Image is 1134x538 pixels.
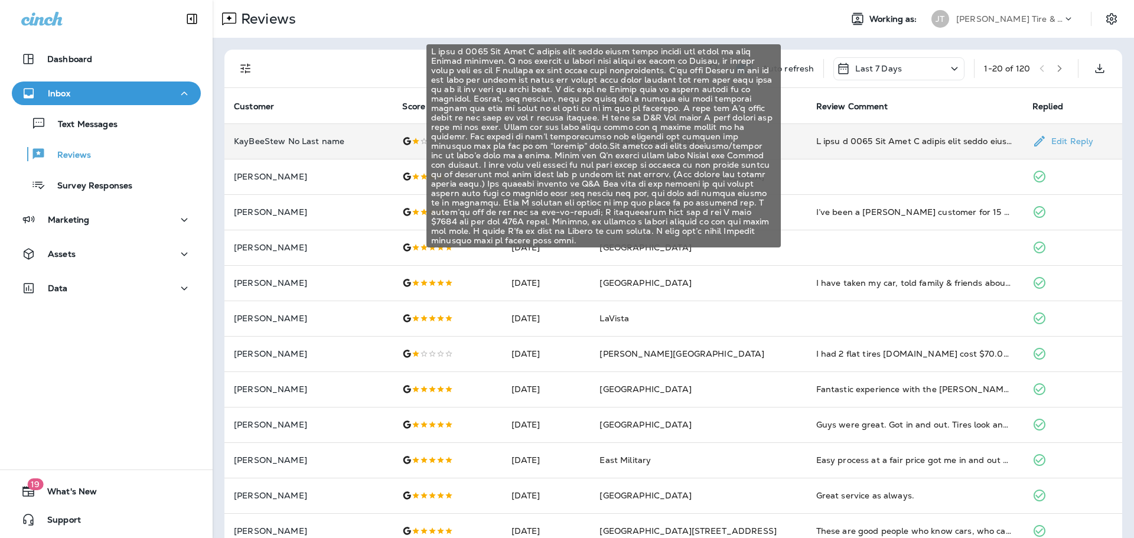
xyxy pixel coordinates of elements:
[816,348,1014,360] div: I had 2 flat tires repaired.it cost $70.00 that's outrageous!!!
[234,207,383,217] p: [PERSON_NAME]
[599,242,691,253] span: [GEOGRAPHIC_DATA]
[12,47,201,71] button: Dashboard
[45,150,91,161] p: Reviews
[426,44,781,247] div: L ipsu d 0065 Sit Amet C adipis elit seddo eiusm tempo incidi utl etdol ma aliq Enimad minimven. ...
[234,57,258,80] button: Filters
[234,243,383,252] p: [PERSON_NAME]
[12,172,201,197] button: Survey Responses
[234,136,383,146] p: KayBeeStew No Last name
[599,313,629,324] span: LaVista
[12,208,201,231] button: Marketing
[27,478,43,490] span: 19
[956,14,1063,24] p: [PERSON_NAME] Tire & Auto
[236,10,296,28] p: Reviews
[175,7,208,31] button: Collapse Sidebar
[502,442,591,478] td: [DATE]
[599,490,691,501] span: [GEOGRAPHIC_DATA]
[48,283,68,293] p: Data
[599,455,651,465] span: East Military
[599,348,764,359] span: [PERSON_NAME][GEOGRAPHIC_DATA]
[402,101,441,112] span: Score
[1032,102,1063,112] span: Replied
[234,278,383,288] p: [PERSON_NAME]
[234,349,383,358] p: [PERSON_NAME]
[234,102,274,112] span: Customer
[402,102,425,112] span: Score
[46,119,118,131] p: Text Messages
[1047,136,1093,146] p: Edit Reply
[816,383,1014,395] div: Fantastic experience with the Jensen Tire & Auto crew on 84th St. in Omaha! Prompt timing and exc...
[234,314,383,323] p: [PERSON_NAME]
[502,407,591,442] td: [DATE]
[47,54,92,64] p: Dashboard
[12,142,201,167] button: Reviews
[1032,101,1078,112] span: Replied
[816,206,1014,218] div: I’ve been a Jensen customer for 15 years and they have always been friendly and very helpful.
[984,64,1030,73] div: 1 - 20 of 120
[816,102,888,112] span: Review Comment
[816,277,1014,289] div: I have taken my car, told family & friends about Jenson & I personally am always satisfied with t...
[502,265,591,301] td: [DATE]
[35,515,81,529] span: Support
[599,419,691,430] span: [GEOGRAPHIC_DATA]
[869,14,920,24] span: Working as:
[816,135,1014,147] div: I have a 2015 Kia Soul I bought used about three weeks before the visit to this Jensen location. ...
[12,111,201,136] button: Text Messages
[48,215,89,224] p: Marketing
[234,455,383,465] p: [PERSON_NAME]
[234,101,289,112] span: Customer
[234,420,383,429] p: [PERSON_NAME]
[48,89,70,98] p: Inbox
[502,478,591,513] td: [DATE]
[816,490,1014,501] div: Great service as always.
[48,249,76,259] p: Assets
[816,419,1014,431] div: Guys were great. Got in and out. Tires look and feel great.
[234,526,383,536] p: [PERSON_NAME]
[1088,57,1112,80] button: Export as CSV
[855,64,902,73] p: Last 7 Days
[931,10,949,28] div: JT
[234,491,383,500] p: [PERSON_NAME]
[816,101,904,112] span: Review Comment
[234,384,383,394] p: [PERSON_NAME]
[12,508,201,532] button: Support
[599,278,691,288] span: [GEOGRAPHIC_DATA]
[1101,8,1122,30] button: Settings
[12,276,201,300] button: Data
[502,301,591,336] td: [DATE]
[12,81,201,105] button: Inbox
[35,487,97,501] span: What's New
[45,181,132,192] p: Survey Responses
[234,172,383,181] p: [PERSON_NAME]
[12,242,201,266] button: Assets
[816,525,1014,537] div: These are good people who know cars, who can find and isolate problems, and can repair them seaso...
[12,480,201,503] button: 19What's New
[599,384,691,394] span: [GEOGRAPHIC_DATA]
[502,336,591,371] td: [DATE]
[599,526,777,536] span: [GEOGRAPHIC_DATA][STREET_ADDRESS]
[816,454,1014,466] div: Easy process at a fair price got me in and out quickly!
[502,371,591,407] td: [DATE]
